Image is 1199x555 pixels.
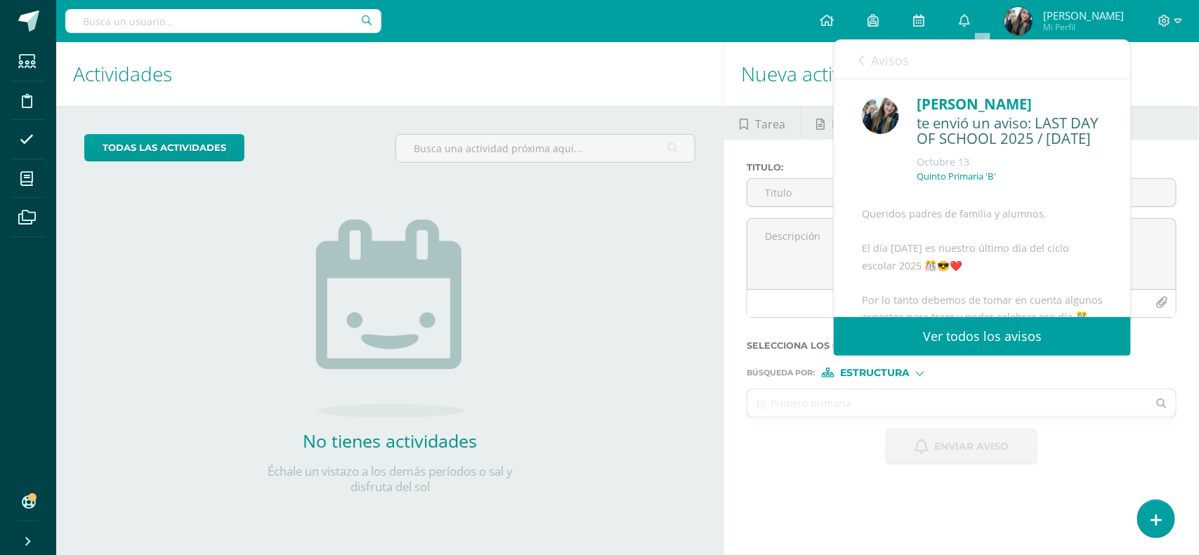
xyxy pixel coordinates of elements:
[65,9,381,33] input: Busca un usuario...
[917,93,1103,115] div: [PERSON_NAME]
[316,220,464,417] img: no_activities.png
[1043,8,1124,22] span: [PERSON_NAME]
[1043,21,1124,33] span: Mi Perfil
[249,464,530,495] p: Échale un vistazo a los demás períodos o sal y disfruta del sol
[840,369,910,377] span: Estructura
[249,429,530,453] h2: No tienes actividades
[747,179,1176,206] input: Titulo
[741,42,1182,106] h1: Nueva actividad
[832,107,874,141] span: Examen
[755,107,785,141] span: Tarea
[801,106,889,140] a: Examen
[747,369,815,377] span: Búsqueda por :
[886,429,1037,464] button: Enviar aviso
[1004,7,1033,35] img: ab28650470f0b57cd31dd7e6cf45ec32.png
[747,340,1177,351] label: Selecciona los grupos a enviar aviso :
[84,134,244,161] a: todas las Actividades
[917,155,1103,169] div: Octubre 13
[934,429,1009,464] span: Enviar aviso
[917,115,1103,148] div: te envió un aviso: LAST DAY OF SCHOOL 2025 / JUEVES 16 OCTUBRE
[834,317,1131,356] a: Ver todos los avisos
[73,42,707,106] h1: Actividades
[917,170,996,182] p: Quinto Primaria 'B'
[724,106,800,140] a: Tarea
[747,162,1177,173] label: Titulo :
[871,52,909,69] span: Avisos
[747,389,1148,417] input: Ej. Primero primaria
[862,97,899,134] img: 4046daccf802ac20bbf4368f5d7a02fb.png
[822,368,927,377] div: [object Object]
[396,135,695,162] input: Busca una actividad próxima aquí...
